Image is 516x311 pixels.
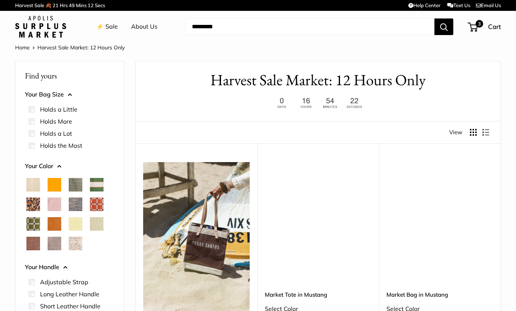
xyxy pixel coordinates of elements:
[470,129,477,136] button: Display products as grid
[482,129,489,136] button: Display products as list
[468,21,501,33] a: 3 Cart
[40,290,99,299] label: Long Leather Handle
[53,2,59,8] span: 21
[186,18,434,35] input: Search...
[76,2,87,8] span: Mins
[40,117,72,126] label: Holds More
[265,290,371,299] a: Market Tote in Mustang
[40,129,72,138] label: Holds a Lot
[69,2,75,8] span: 49
[147,69,489,91] h1: Harvest Sale Market: 12 Hours Only
[60,2,68,8] span: Hrs
[37,44,125,51] span: Harvest Sale Market: 12 Hours Only
[434,18,453,35] button: Search
[25,161,114,172] button: Your Color
[69,178,82,192] button: Green Gingham
[26,198,40,211] button: Cheetah
[25,68,114,83] p: Find yours
[40,277,88,286] label: Adjustable Strap
[447,2,470,8] a: Text Us
[40,141,82,150] label: Holds the Most
[408,2,440,8] a: Help Center
[15,16,66,38] img: Apolis: Surplus Market
[15,43,125,52] nav: Breadcrumb
[95,2,105,8] span: Secs
[25,89,114,100] button: Your Bag Size
[40,302,100,311] label: Short Leather Handle
[48,178,61,192] button: Orange
[90,178,104,192] button: Court Green
[90,198,104,211] button: Chenille Window Brick
[386,290,493,299] a: Market Bag in Mustang
[26,217,40,231] button: Chenille Window Sage
[69,217,82,231] button: Daisy
[131,21,158,32] a: About Us
[449,127,462,138] span: View
[25,262,114,273] button: Your Handle
[26,178,40,192] button: Natural
[476,20,483,28] span: 3
[26,237,40,250] button: Mustang
[386,162,493,268] a: Market Bag in MustangMarket Bag in Mustang
[69,237,82,250] button: White Porcelain
[48,217,61,231] button: Cognac
[476,2,501,8] a: Email Us
[48,198,61,211] button: Blush
[90,217,104,231] button: Mint Sorbet
[48,237,61,250] button: Taupe
[15,44,30,51] a: Home
[488,23,501,31] span: Cart
[40,105,77,114] label: Holds a Little
[69,198,82,211] button: Chambray
[96,21,118,32] a: ⚡️ Sale
[88,2,94,8] span: 12
[265,162,371,268] a: Market Tote in MustangMarket Tote in Mustang
[271,96,365,110] img: 12 hours only. Ends at 8pm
